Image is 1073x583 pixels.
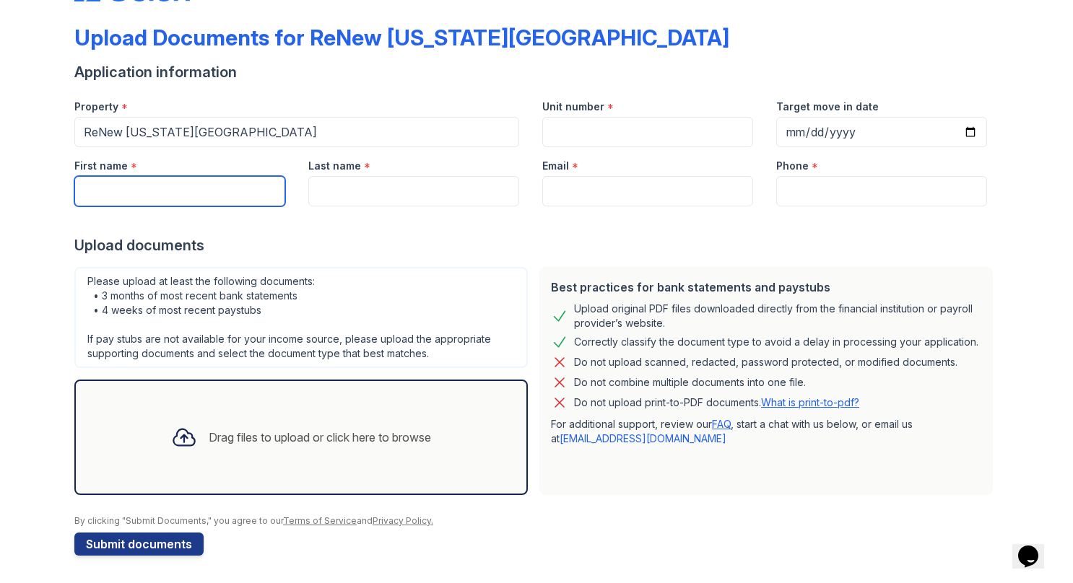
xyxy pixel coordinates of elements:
[542,159,569,173] label: Email
[551,279,981,296] div: Best practices for bank statements and paystubs
[283,515,357,526] a: Terms of Service
[209,429,431,446] div: Drag files to upload or click here to browse
[560,432,726,444] a: [EMAIL_ADDRESS][DOMAIN_NAME]
[74,25,729,51] div: Upload Documents for ReNew [US_STATE][GEOGRAPHIC_DATA]
[1012,525,1059,569] iframe: chat widget
[74,100,118,114] label: Property
[74,267,528,368] div: Please upload at least the following documents: • 3 months of most recent bank statements • 4 wee...
[574,374,806,391] div: Do not combine multiple documents into one file.
[776,159,809,173] label: Phone
[74,159,128,173] label: First name
[74,235,999,255] div: Upload documents
[712,418,731,430] a: FAQ
[542,100,604,114] label: Unit number
[551,417,981,446] p: For additional support, review our , start a chat with us below, or email us at
[373,515,433,526] a: Privacy Policy.
[761,396,859,408] a: What is print-to-pdf?
[74,62,999,82] div: Application information
[574,333,978,351] div: Correctly classify the document type to avoid a delay in processing your application.
[308,159,361,173] label: Last name
[74,515,999,527] div: By clicking "Submit Documents," you agree to our and
[574,302,981,330] div: Upload original PDF files downloaded directly from the financial institution or payroll provider’...
[776,100,879,114] label: Target move in date
[574,354,957,371] div: Do not upload scanned, redacted, password protected, or modified documents.
[74,532,204,556] button: Submit documents
[574,395,859,410] p: Do not upload print-to-PDF documents.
